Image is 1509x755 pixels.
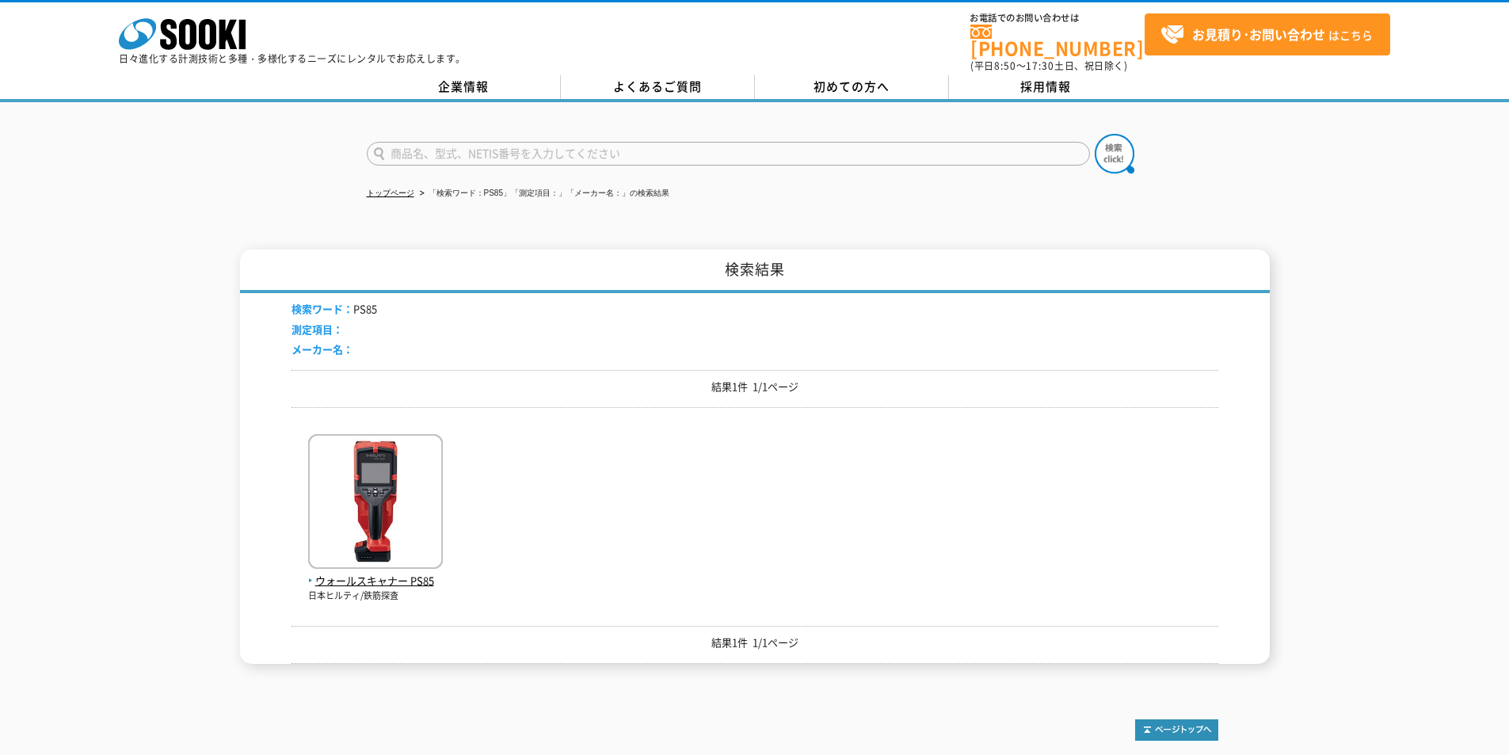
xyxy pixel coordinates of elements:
[1135,719,1218,741] img: トップページへ
[240,250,1270,293] h1: 検索結果
[1192,25,1325,44] strong: お見積り･お問い合わせ
[292,341,353,357] span: メーカー名：
[119,54,466,63] p: 日々進化する計測技術と多種・多様化するニーズにレンタルでお応えします。
[308,434,443,573] img: PS85
[1160,23,1373,47] span: はこちら
[755,75,949,99] a: 初めての方へ
[561,75,755,99] a: よくあるご質問
[970,13,1145,23] span: お電話でのお問い合わせは
[292,379,1218,395] p: 結果1件 1/1ページ
[367,142,1090,166] input: 商品名、型式、NETIS番号を入力してください
[308,573,443,589] span: ウォールスキャナー PS85
[292,301,377,318] li: PS85
[367,189,414,197] a: トップページ
[814,78,890,95] span: 初めての方へ
[367,75,561,99] a: 企業情報
[970,25,1145,57] a: [PHONE_NUMBER]
[417,185,669,202] li: 「検索ワード：PS85」「測定項目：」「メーカー名：」の検索結果
[292,322,343,337] span: 測定項目：
[292,301,353,316] span: 検索ワード：
[308,556,443,589] a: ウォールスキャナー PS85
[970,59,1127,73] span: (平日 ～ 土日、祝日除く)
[1145,13,1390,55] a: お見積り･お問い合わせはこちら
[308,589,443,603] p: 日本ヒルティ/鉄筋探査
[949,75,1143,99] a: 採用情報
[1026,59,1054,73] span: 17:30
[292,635,1218,651] p: 結果1件 1/1ページ
[994,59,1016,73] span: 8:50
[1095,134,1134,173] img: btn_search.png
